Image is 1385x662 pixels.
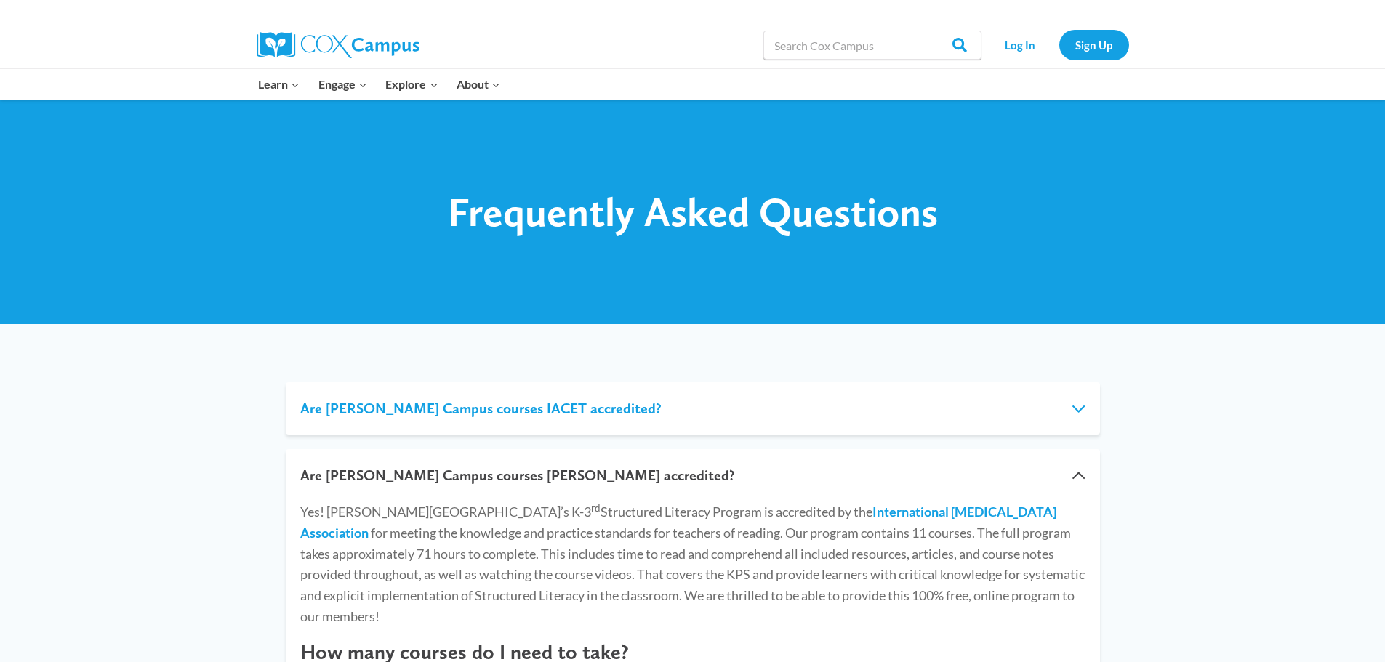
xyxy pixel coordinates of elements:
button: Child menu of Engage [309,69,377,100]
button: Child menu of Explore [377,69,448,100]
a: International [MEDICAL_DATA] Association [300,504,1056,541]
button: Child menu of Learn [249,69,310,100]
sup: rd [591,502,601,514]
button: Are [PERSON_NAME] Campus courses IACET accredited? [286,382,1100,435]
nav: Primary Navigation [249,69,510,100]
a: Log In [989,30,1052,60]
nav: Secondary Navigation [989,30,1129,60]
img: Cox Campus [257,32,419,58]
button: Child menu of About [447,69,510,100]
input: Search Cox Campus [763,31,981,60]
p: Yes! [PERSON_NAME][GEOGRAPHIC_DATA]’s K-3 Structured Literacy Program is accredited by the for me... [300,501,1085,627]
h1: Frequently Asked Questions [257,187,1129,236]
button: Are [PERSON_NAME] Campus courses [PERSON_NAME] accredited? [286,449,1100,501]
a: Sign Up [1059,30,1129,60]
